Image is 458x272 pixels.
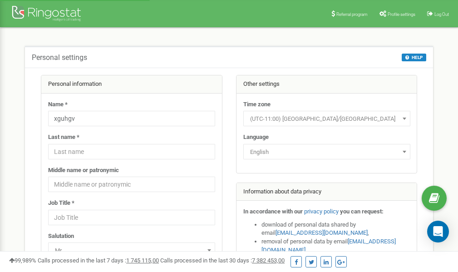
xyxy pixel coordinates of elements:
label: Middle name or patronymic [48,166,119,175]
span: English [246,146,407,158]
li: removal of personal data by email , [261,237,410,254]
span: Calls processed in the last 30 days : [160,257,285,264]
strong: In accordance with our [243,208,303,215]
a: privacy policy [304,208,339,215]
strong: you can request: [340,208,384,215]
span: Log Out [434,12,449,17]
div: Open Intercom Messenger [427,221,449,242]
div: Personal information [41,75,222,94]
li: download of personal data shared by email , [261,221,410,237]
span: (UTC-11:00) Pacific/Midway [246,113,407,125]
u: 7 382 453,00 [252,257,285,264]
label: Salutation [48,232,74,241]
span: Referral program [336,12,368,17]
span: (UTC-11:00) Pacific/Midway [243,111,410,126]
label: Name * [48,100,68,109]
input: Name [48,111,215,126]
label: Time zone [243,100,271,109]
u: 1 745 115,00 [126,257,159,264]
label: Language [243,133,269,142]
span: Mr. [51,244,212,257]
label: Job Title * [48,199,74,208]
input: Job Title [48,210,215,225]
div: Information about data privacy [236,183,417,201]
span: Profile settings [388,12,415,17]
span: Calls processed in the last 7 days : [38,257,159,264]
span: English [243,144,410,159]
div: Other settings [236,75,417,94]
label: Last name * [48,133,79,142]
span: Mr. [48,242,215,258]
h5: Personal settings [32,54,87,62]
input: Middle name or patronymic [48,177,215,192]
span: 99,989% [9,257,36,264]
input: Last name [48,144,215,159]
button: HELP [402,54,426,61]
a: [EMAIL_ADDRESS][DOMAIN_NAME] [276,229,368,236]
